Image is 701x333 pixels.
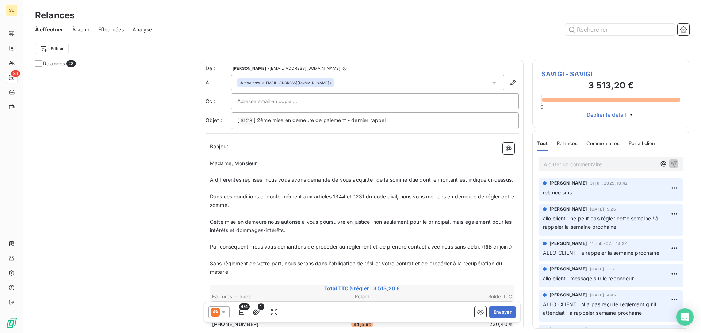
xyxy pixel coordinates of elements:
[240,117,253,125] span: SL2S
[258,303,264,310] span: 1
[206,117,222,123] span: Objet :
[43,60,65,67] span: Relances
[35,72,192,333] div: grid
[549,240,587,247] span: [PERSON_NAME]
[565,24,675,35] input: Rechercher
[35,43,69,54] button: Filtrer
[210,160,258,166] span: Madame, Monsieur,
[6,317,18,329] img: Logo LeanPay
[585,110,637,119] button: Déplier le détail
[206,79,231,86] label: À :
[676,308,694,326] div: Open Intercom Messenger
[413,320,513,328] td: 1 220,40 €
[72,26,89,33] span: À venir
[587,111,627,118] span: Déplier le détail
[549,180,587,186] span: [PERSON_NAME]
[541,79,680,94] h3: 3 513,20 €
[413,293,513,300] th: Solde TTC
[210,193,516,208] span: Dans ces conditions et conformément aux articles 1344 et 1231 du code civil, nous vous mettons en...
[211,285,513,292] span: Total TTC à régler : 3 513,20 €
[11,70,20,77] span: 28
[133,26,152,33] span: Analyse
[210,219,513,233] span: Cette mise en demeure nous autorise à vous poursuivre en justice, non seulement pour le principal...
[351,321,373,328] span: 84 jours
[239,303,250,310] span: 4/4
[543,275,634,281] span: allo client : message sur le répondeur
[210,143,228,150] span: Bonjour
[590,293,616,297] span: [DATE] 14:45
[590,181,628,185] span: 31 juil. 2025, 10:42
[237,117,239,123] span: [
[237,96,316,107] input: Adresse email en copie ...
[254,117,386,123] span: ] 2ème mise en demeure de paiement - dernier rappel
[66,60,76,67] span: 28
[586,140,620,146] span: Commentaires
[35,9,74,22] h3: Relances
[6,72,17,83] a: 28
[212,321,258,328] span: [PHONE_NUMBER]
[212,293,311,300] th: Factures échues
[210,177,513,183] span: A différentes reprises, nous vous avons demandé de vous acquitter de la somme due dont le montant...
[590,207,616,211] span: [DATE] 15:26
[210,260,503,275] span: Sans règlement de votre part, nous serons dans l'obligation de résilier votre contrat et de procé...
[543,301,658,316] span: ALLO CLIENT : N'a pas reçu le règlement qu'il attendait : à rappeler semaine prochaine
[206,98,231,105] label: Cc :
[35,26,64,33] span: À effectuer
[206,65,231,72] span: De :
[557,140,578,146] span: Relances
[6,4,18,16] div: SL
[590,241,627,246] span: 11 juil. 2025, 14:32
[268,66,340,71] span: - [EMAIL_ADDRESS][DOMAIN_NAME]
[537,140,548,146] span: Tout
[549,206,587,212] span: [PERSON_NAME]
[541,69,680,79] span: SAVIGI - SAVIGI
[98,26,124,33] span: Effectuées
[240,80,260,85] em: Aucun nom
[540,104,543,110] span: 0
[543,189,572,196] span: relance sms
[489,306,516,318] button: Envoyer
[590,327,616,332] span: [DATE] 12:02
[543,215,660,230] span: allo client : ne peut pas régler cette semaine ! à rappeler la semaine prochaine
[549,266,587,272] span: [PERSON_NAME]
[233,66,266,71] span: [PERSON_NAME]
[549,326,587,333] span: [PERSON_NAME]
[210,243,512,250] span: Par conséquent, nous vous demandons de procéder au règlement et de prendre contact avec nous sans...
[549,292,587,298] span: [PERSON_NAME]
[590,267,615,271] span: [DATE] 11:07
[629,140,657,146] span: Portail client
[312,293,412,300] th: Retard
[543,250,659,256] span: ALLO CLIENT : a rappeler la semaine prochaine
[240,80,332,85] div: <[EMAIL_ADDRESS][DOMAIN_NAME]>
